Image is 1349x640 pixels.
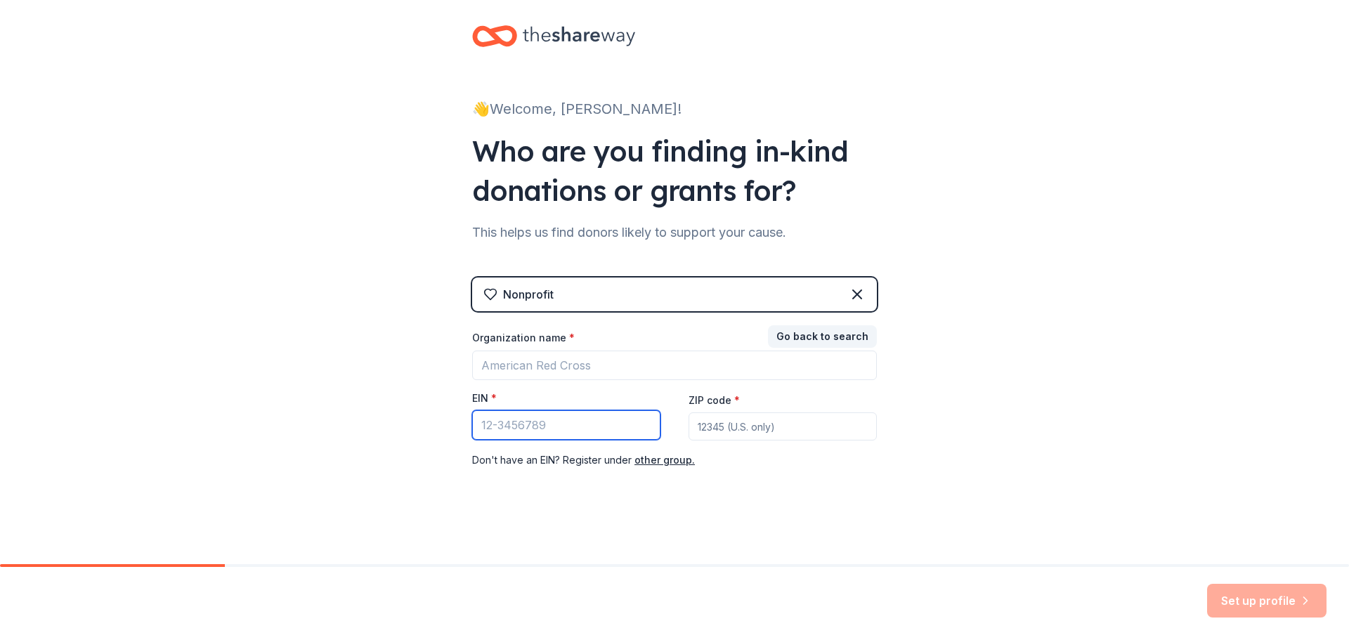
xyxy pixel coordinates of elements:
input: 12-3456789 [472,410,660,440]
label: ZIP code [689,393,740,407]
label: Organization name [472,331,575,345]
input: American Red Cross [472,351,877,380]
div: Who are you finding in-kind donations or grants for? [472,131,877,210]
div: 👋 Welcome, [PERSON_NAME]! [472,98,877,120]
button: other group. [634,452,695,469]
div: This helps us find donors likely to support your cause. [472,221,877,244]
button: Go back to search [768,325,877,348]
label: EIN [472,391,497,405]
input: 12345 (U.S. only) [689,412,877,440]
div: Don ' t have an EIN? Register under [472,452,877,469]
div: Nonprofit [503,286,554,303]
